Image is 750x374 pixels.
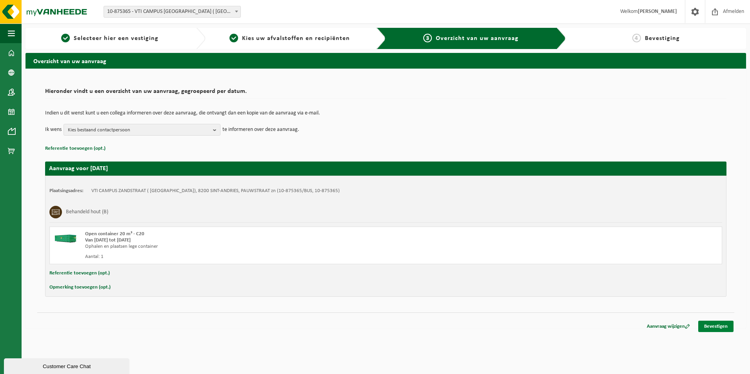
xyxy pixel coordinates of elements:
[242,35,350,42] span: Kies uw afvalstoffen en recipiënten
[85,254,417,260] div: Aantal: 1
[49,268,110,278] button: Referentie toevoegen (opt.)
[638,9,677,15] strong: [PERSON_NAME]
[64,124,220,136] button: Kies bestaand contactpersoon
[423,34,432,42] span: 3
[222,124,299,136] p: te informeren over deze aanvraag.
[645,35,680,42] span: Bevestiging
[85,231,144,236] span: Open container 20 m³ - C20
[436,35,519,42] span: Overzicht van uw aanvraag
[45,88,726,99] h2: Hieronder vindt u een overzicht van uw aanvraag, gegroepeerd per datum.
[209,34,370,43] a: 2Kies uw afvalstoffen en recipiënten
[698,321,734,332] a: Bevestigen
[49,282,111,292] button: Opmerking toevoegen (opt.)
[45,124,62,136] p: Ik wens
[49,188,84,193] strong: Plaatsingsadres:
[229,34,238,42] span: 2
[45,111,726,116] p: Indien u dit wenst kunt u een collega informeren over deze aanvraag, die ontvangt dan een kopie v...
[66,206,108,218] h3: Behandeld hout (B)
[4,357,131,374] iframe: chat widget
[54,231,77,243] img: HK-XC-20-GN-00.png
[29,34,190,43] a: 1Selecteer hier een vestiging
[61,34,70,42] span: 1
[104,6,240,17] span: 10-875365 - VTI CAMPUS ZANDSTRAAT ( PAUWSTRAAT) - SINT-ANDRIES
[74,35,158,42] span: Selecteer hier een vestiging
[49,165,108,172] strong: Aanvraag voor [DATE]
[25,53,746,68] h2: Overzicht van uw aanvraag
[91,188,340,194] td: VTI CAMPUS ZANDSTRAAT ( [GEOGRAPHIC_DATA]), 8200 SINT-ANDRIES, PAUWSTRAAT zn (10-875365/BUS, 10-8...
[104,6,241,18] span: 10-875365 - VTI CAMPUS ZANDSTRAAT ( PAUWSTRAAT) - SINT-ANDRIES
[632,34,641,42] span: 4
[85,243,417,250] div: Ophalen en plaatsen lege container
[641,321,696,332] a: Aanvraag wijzigen
[45,143,106,154] button: Referentie toevoegen (opt.)
[68,124,210,136] span: Kies bestaand contactpersoon
[85,238,131,243] strong: Van [DATE] tot [DATE]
